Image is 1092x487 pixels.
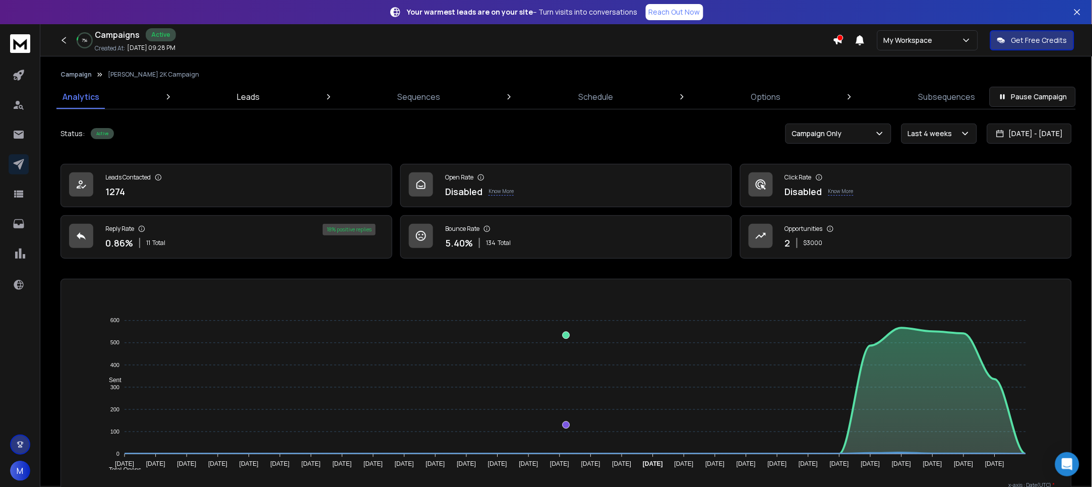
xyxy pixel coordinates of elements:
[445,225,479,233] p: Bounce Rate
[987,124,1072,144] button: [DATE] - [DATE]
[913,85,982,109] a: Subsequences
[1055,452,1079,476] div: Open Intercom Messenger
[519,461,538,468] tspan: [DATE]
[270,461,289,468] tspan: [DATE]
[785,225,823,233] p: Opportunities
[105,236,133,250] p: 0.86 %
[63,91,99,103] p: Analytics
[445,185,482,199] p: Disabled
[706,461,725,468] tspan: [DATE]
[95,44,125,52] p: Created At:
[105,185,125,199] p: 1274
[646,4,703,20] a: Reach Out Now
[804,239,823,247] p: $ 3000
[923,461,942,468] tspan: [DATE]
[363,461,383,468] tspan: [DATE]
[152,239,165,247] span: Total
[116,451,119,457] tspan: 0
[498,239,511,247] span: Total
[550,461,569,468] tspan: [DATE]
[649,7,700,17] p: Reach Out Now
[643,461,663,468] tspan: [DATE]
[10,34,30,53] img: logo
[985,461,1004,468] tspan: [DATE]
[400,215,732,259] a: Bounce Rate5.40%134Total
[908,129,956,139] p: Last 4 weeks
[785,173,812,181] p: Click Rate
[919,91,976,103] p: Subsequences
[10,461,30,481] button: M
[115,461,134,468] tspan: [DATE]
[301,461,321,468] tspan: [DATE]
[237,91,260,103] p: Leads
[675,461,694,468] tspan: [DATE]
[60,129,85,139] p: Status:
[954,461,974,468] tspan: [DATE]
[445,236,473,250] p: 5.40 %
[60,215,392,259] a: Reply Rate0.86%11Total18% positive replies
[231,85,266,109] a: Leads
[208,461,227,468] tspan: [DATE]
[830,461,849,468] tspan: [DATE]
[486,239,496,247] span: 134
[177,461,197,468] tspan: [DATE]
[101,466,141,473] span: Total Opens
[990,30,1074,50] button: Get Free Credits
[105,173,151,181] p: Leads Contacted
[60,71,92,79] button: Campaign
[799,461,818,468] tspan: [DATE]
[407,7,638,17] p: – Turn visits into conversations
[127,44,175,52] p: [DATE] 09:28 PM
[581,461,600,468] tspan: [DATE]
[333,461,352,468] tspan: [DATE]
[56,85,105,109] a: Analytics
[445,173,473,181] p: Open Rate
[323,224,376,235] div: 18 % positive replies
[861,461,880,468] tspan: [DATE]
[110,384,119,390] tspan: 300
[110,318,119,324] tspan: 600
[751,91,781,103] p: Options
[740,164,1072,207] a: Click RateDisabledKnow More
[740,215,1072,259] a: Opportunities2$3000
[457,461,476,468] tspan: [DATE]
[110,429,119,435] tspan: 100
[110,406,119,412] tspan: 200
[392,85,447,109] a: Sequences
[1011,35,1067,45] p: Get Free Credits
[239,461,259,468] tspan: [DATE]
[990,87,1076,107] button: Pause Campaign
[105,225,134,233] p: Reply Rate
[407,7,533,17] strong: Your warmest leads are on your site
[146,461,165,468] tspan: [DATE]
[737,461,756,468] tspan: [DATE]
[82,37,88,43] p: 7 %
[110,340,119,346] tspan: 500
[101,377,122,384] span: Sent
[488,461,507,468] tspan: [DATE]
[395,461,414,468] tspan: [DATE]
[884,35,937,45] p: My Workspace
[95,29,140,41] h1: Campaigns
[400,164,732,207] a: Open RateDisabledKnow More
[91,128,114,139] div: Active
[613,461,632,468] tspan: [DATE]
[578,91,613,103] p: Schedule
[572,85,619,109] a: Schedule
[785,236,791,250] p: 2
[745,85,787,109] a: Options
[785,185,822,199] p: Disabled
[60,164,392,207] a: Leads Contacted1274
[426,461,445,468] tspan: [DATE]
[489,188,514,196] p: Know More
[892,461,911,468] tspan: [DATE]
[792,129,846,139] p: Campaign Only
[398,91,441,103] p: Sequences
[110,362,119,368] tspan: 400
[828,188,854,196] p: Know More
[768,461,787,468] tspan: [DATE]
[146,28,176,41] div: Active
[146,239,150,247] span: 11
